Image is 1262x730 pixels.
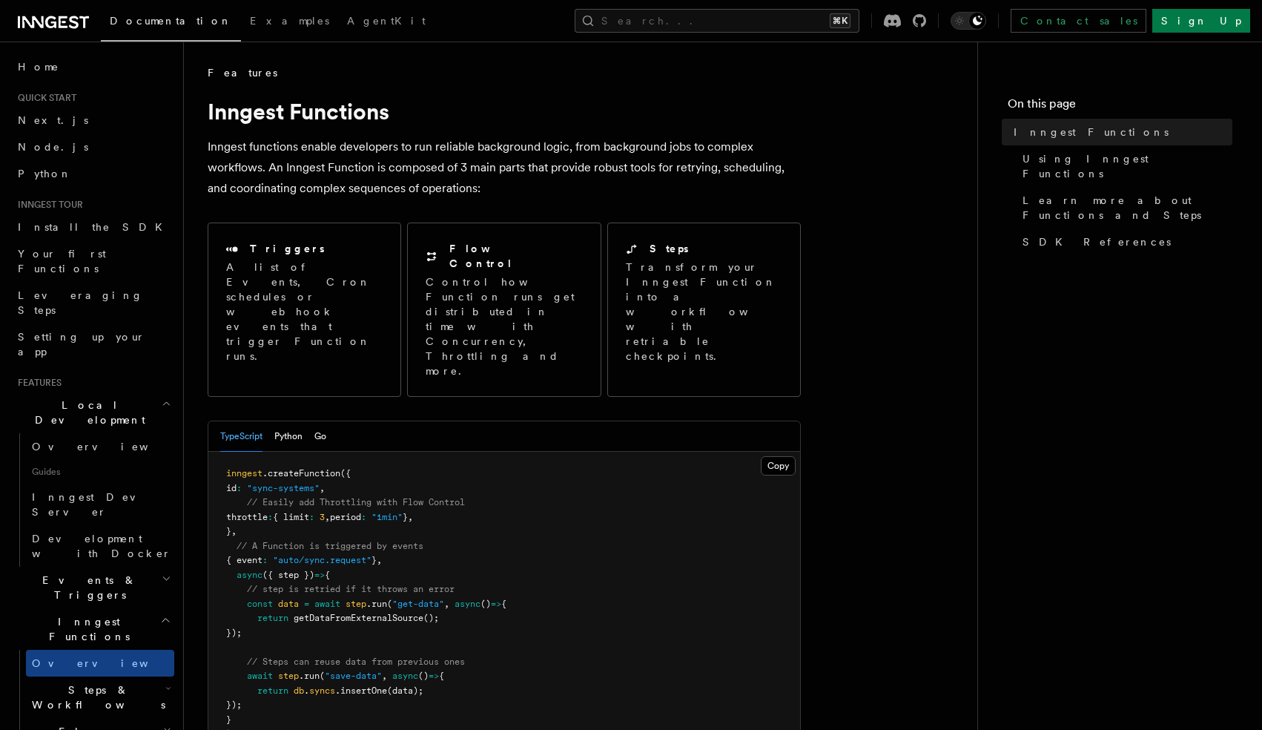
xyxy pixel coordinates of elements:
span: await [247,671,273,681]
a: Sign Up [1152,9,1250,33]
a: Learn more about Functions and Steps [1017,187,1232,228]
span: { event [226,555,262,565]
span: AgentKit [347,15,426,27]
span: Home [18,59,59,74]
span: .run [299,671,320,681]
a: Overview [26,433,174,460]
a: SDK References [1017,228,1232,255]
span: Setting up your app [18,331,145,358]
span: Python [18,168,72,180]
span: , [444,599,449,609]
span: return [257,613,288,623]
span: Events & Triggers [12,573,162,602]
span: Features [208,65,277,80]
button: TypeScript [220,421,262,452]
span: () [480,599,491,609]
span: Inngest Functions [12,614,160,644]
span: Local Development [12,398,162,427]
span: Inngest Dev Server [32,491,159,518]
span: throttle [226,512,268,522]
span: "save-data" [325,671,382,681]
span: Your first Functions [18,248,106,274]
span: inngest [226,468,262,479]
span: // step is retried if it throws an error [247,584,455,594]
span: { [501,599,506,609]
span: . [304,685,309,696]
span: Install the SDK [18,221,171,233]
span: .insertOne [335,685,387,696]
span: () [418,671,429,681]
span: : [361,512,366,522]
span: "get-data" [392,599,444,609]
span: Guides [26,460,174,484]
span: step [278,671,299,681]
button: Inngest Functions [12,608,174,650]
span: Documentation [110,15,232,27]
p: Control how Function runs get distributed in time with Concurrency, Throttling and more. [426,274,582,378]
h1: Inngest Functions [208,98,801,125]
span: : [262,555,268,565]
div: Local Development [12,433,174,567]
span: Node.js [18,141,88,153]
span: // A Function is triggered by events [237,541,423,551]
span: = [304,599,309,609]
span: getDataFromExternalSource [294,613,423,623]
a: Examples [241,4,338,40]
span: ({ [340,468,351,479]
span: return [257,685,288,696]
span: { [439,671,444,681]
span: : [268,512,273,522]
button: Events & Triggers [12,567,174,608]
a: Next.js [12,107,174,134]
a: Flow ControlControl how Function runs get distributed in time with Concurrency, Throttling and more. [407,223,601,397]
span: } [371,555,377,565]
a: TriggersA list of Events, Cron schedules or webhook events that trigger Function runs. [208,223,401,397]
span: : [309,512,314,522]
kbd: ⌘K [830,13,850,28]
a: Inngest Dev Server [26,484,174,525]
a: Overview [26,650,174,677]
span: async [392,671,418,681]
span: .run [366,599,387,609]
span: Quick start [12,92,76,104]
span: Features [12,377,62,389]
span: "1min" [371,512,403,522]
span: id [226,483,237,493]
span: , [231,526,237,536]
span: async [237,570,262,580]
span: "sync-systems" [247,483,320,493]
span: // Steps can reuse data from previous ones [247,657,465,667]
a: Python [12,160,174,187]
a: StepsTransform your Inngest Function into a workflow with retriable checkpoints. [607,223,801,397]
span: // Easily add Throttling with Flow Control [247,497,465,507]
button: Copy [761,456,796,476]
span: : [237,483,242,493]
span: } [226,714,231,725]
span: , [377,555,382,565]
span: async [455,599,480,609]
span: Examples [250,15,329,27]
a: Leveraging Steps [12,282,174,323]
span: syncs [309,685,335,696]
span: SDK References [1023,234,1171,249]
span: }); [226,700,242,710]
span: Inngest tour [12,199,83,211]
span: , [382,671,387,681]
span: Development with Docker [32,533,171,559]
span: Steps & Workflows [26,683,165,712]
a: Node.js [12,134,174,160]
span: step [346,599,366,609]
h2: Flow Control [449,241,582,271]
span: } [403,512,408,522]
span: Next.js [18,114,88,126]
span: Inngest Functions [1014,125,1169,139]
p: Transform your Inngest Function into a workflow with retriable checkpoints. [626,260,784,364]
span: => [314,570,325,580]
h2: Triggers [250,241,325,256]
span: "auto/sync.request" [273,555,371,565]
a: AgentKit [338,4,435,40]
span: , [408,512,413,522]
span: => [491,599,501,609]
span: const [247,599,273,609]
a: Setting up your app [12,323,174,365]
